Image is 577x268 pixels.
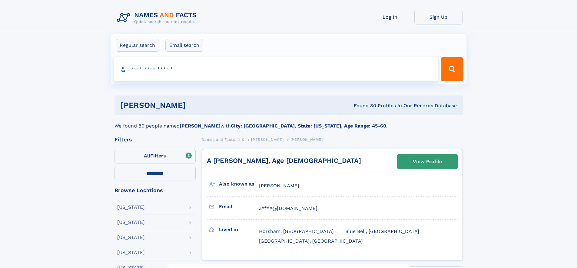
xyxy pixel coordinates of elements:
a: Sign Up [414,10,463,24]
div: View Profile [413,155,442,169]
input: search input [114,57,438,81]
div: Browse Locations [114,188,196,193]
label: Filters [114,149,196,163]
label: Regular search [116,39,159,52]
div: [US_STATE] [117,235,145,240]
h3: Lived in [219,224,259,235]
a: [PERSON_NAME] [251,136,284,143]
span: Horsham, [GEOGRAPHIC_DATA] [259,228,334,234]
h3: Email [219,202,259,212]
img: Logo Names and Facts [114,10,202,26]
div: We found 80 people named with . [114,115,463,130]
a: Log In [366,10,414,24]
div: [US_STATE] [117,220,145,225]
h1: [PERSON_NAME] [121,102,270,109]
span: Blue Bell, [GEOGRAPHIC_DATA] [345,228,419,234]
a: K [242,136,244,143]
span: [PERSON_NAME] [251,137,284,142]
a: A [PERSON_NAME], Age [DEMOGRAPHIC_DATA] [207,157,361,164]
div: Filters [114,137,196,142]
a: View Profile [397,154,457,169]
span: [PERSON_NAME] [259,183,299,189]
span: K [242,137,244,142]
b: [PERSON_NAME] [180,123,221,129]
span: [GEOGRAPHIC_DATA], [GEOGRAPHIC_DATA] [259,238,363,244]
a: Names and Facts [202,136,235,143]
button: Search Button [441,57,463,81]
b: City: [GEOGRAPHIC_DATA], State: [US_STATE], Age Range: 45-60 [231,123,386,129]
div: [US_STATE] [117,250,145,255]
h3: Also known as [219,179,259,189]
span: [PERSON_NAME] [290,137,323,142]
div: Found 80 Profiles In Our Records Database [270,102,457,109]
div: [US_STATE] [117,205,145,210]
label: Email search [165,39,203,52]
span: All [144,153,150,159]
